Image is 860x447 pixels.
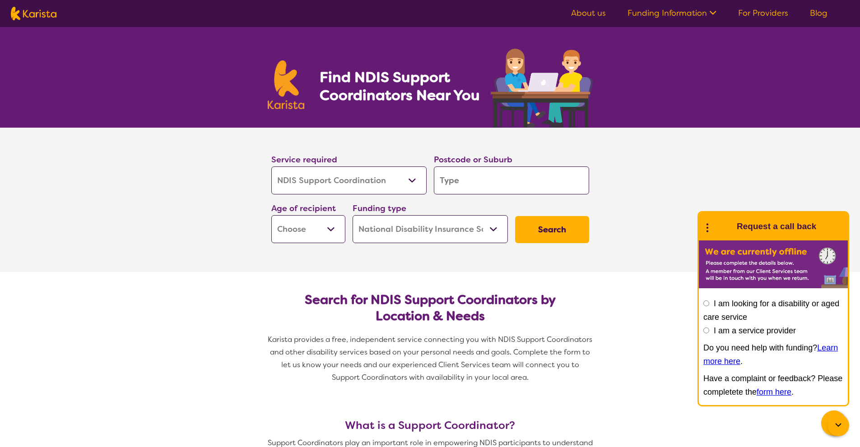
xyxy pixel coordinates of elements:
[714,326,796,335] label: I am a service provider
[703,299,839,322] label: I am looking for a disability or aged care service
[271,203,336,214] label: Age of recipient
[821,410,846,436] button: Channel Menu
[320,68,487,104] h1: Find NDIS Support Coordinators Near You
[11,7,56,20] img: Karista logo
[703,372,843,399] p: Have a complaint or feedback? Please completete the .
[810,8,827,18] a: Blog
[757,387,791,396] a: form here
[737,220,816,233] h1: Request a call back
[353,203,406,214] label: Funding type
[738,8,788,18] a: For Providers
[279,292,582,324] h2: Search for NDIS Support Coordinators by Location & Needs
[268,60,305,109] img: Karista logo
[515,216,589,243] button: Search
[268,419,593,432] h3: What is a Support Coordinator?
[434,166,589,194] input: Type
[703,341,843,368] p: Do you need help with funding? .
[268,335,594,382] span: Karista provides a free, independent service connecting you with NDIS Support Coordinators and ot...
[271,154,337,165] label: Service required
[713,217,731,235] img: Karista
[571,8,606,18] a: About us
[628,8,716,18] a: Funding Information
[434,154,512,165] label: Postcode or Suburb
[491,49,593,128] img: support-coordination
[699,240,848,288] img: Karista offline chat form to request call back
